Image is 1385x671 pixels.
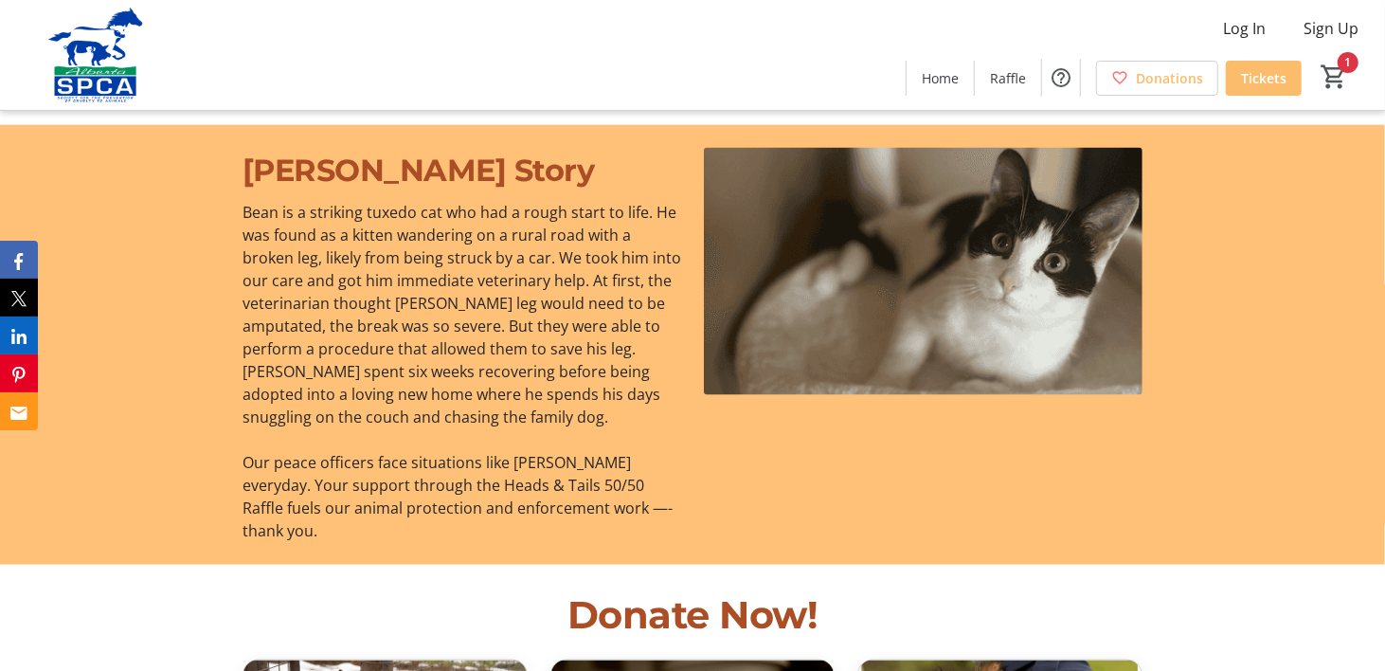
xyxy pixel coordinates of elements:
[1226,61,1302,96] a: Tickets
[907,61,974,96] a: Home
[990,68,1026,88] span: Raffle
[243,201,681,428] p: Bean is a striking tuxedo cat who had a rough start to life. He was found as a kitten wandering o...
[11,8,180,102] img: Alberta SPCA's Logo
[1288,13,1374,44] button: Sign Up
[1241,68,1286,88] span: Tickets
[1042,59,1080,97] button: Help
[975,61,1041,96] a: Raffle
[1136,68,1203,88] span: Donations
[1096,61,1218,96] a: Donations
[704,148,1142,395] img: undefined
[243,451,681,542] p: Our peace officers face situations like [PERSON_NAME] everyday. Your support through the Heads & ...
[1317,60,1351,94] button: Cart
[922,68,959,88] span: Home
[567,592,818,639] span: Donate Now!
[1208,13,1281,44] button: Log In
[1223,17,1266,40] span: Log In
[243,152,595,189] span: [PERSON_NAME] Story
[1304,17,1358,40] span: Sign Up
